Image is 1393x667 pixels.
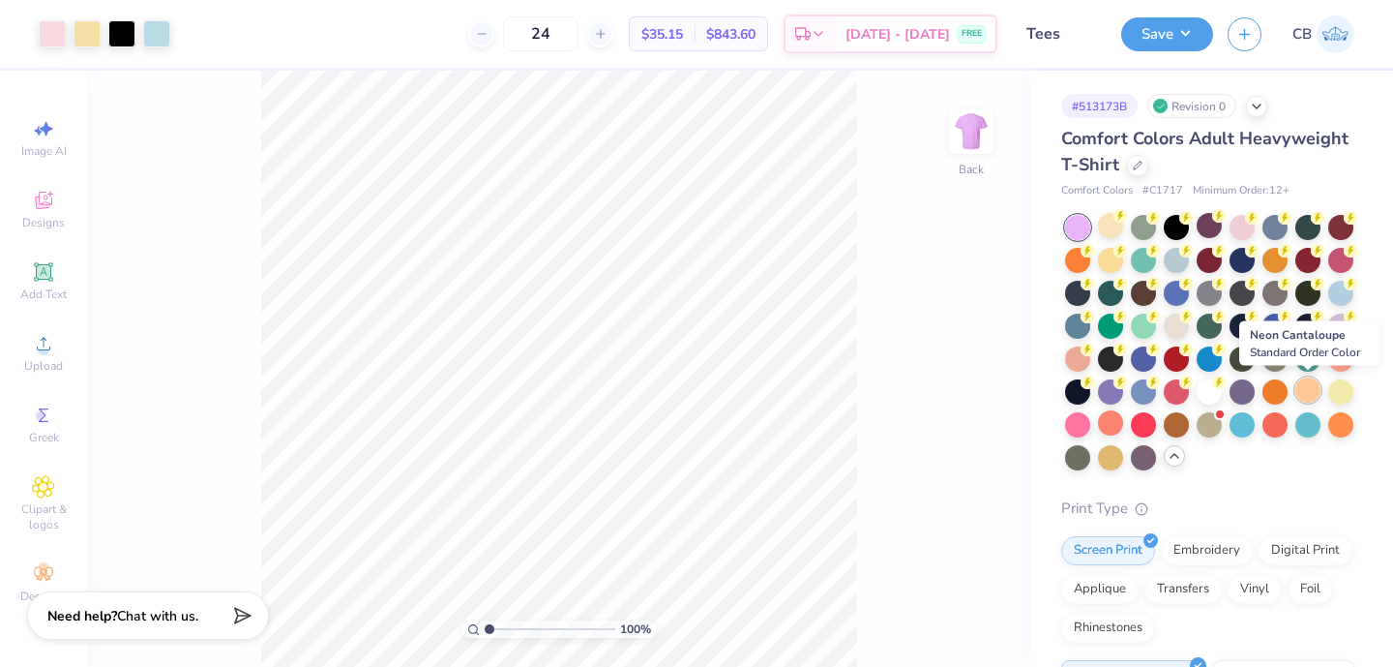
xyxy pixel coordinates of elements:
strong: Need help? [47,607,117,625]
div: Foil [1288,575,1333,604]
button: Save [1121,17,1213,51]
span: Minimum Order: 12 + [1193,183,1289,199]
img: Caroline Beach [1317,15,1354,53]
span: Chat with us. [117,607,198,625]
span: [DATE] - [DATE] [845,24,950,45]
span: FREE [962,27,982,41]
span: Upload [24,358,63,374]
span: Clipart & logos [10,501,77,532]
div: Rhinestones [1061,614,1155,643]
span: # C1717 [1142,183,1183,199]
input: Untitled Design [1012,15,1107,53]
div: Screen Print [1061,536,1155,565]
div: Vinyl [1228,575,1282,604]
div: Back [959,161,984,178]
span: Image AI [21,143,67,159]
div: Embroidery [1161,536,1253,565]
span: Decorate [20,589,67,604]
div: Digital Print [1259,536,1352,565]
span: Standard Order Color [1250,345,1360,360]
span: $35.15 [641,24,683,45]
div: Transfers [1144,575,1222,604]
div: Revision 0 [1147,94,1236,118]
input: – – [503,16,578,51]
span: Comfort Colors Adult Heavyweight T-Shirt [1061,127,1349,176]
div: Applique [1061,575,1139,604]
span: Designs [22,215,65,230]
span: Greek [29,430,59,445]
span: $843.60 [706,24,756,45]
span: Comfort Colors [1061,183,1133,199]
div: Print Type [1061,498,1354,520]
span: 100 % [620,621,651,638]
div: Neon Cantaloupe [1239,321,1379,366]
img: Back [952,112,991,151]
a: CB [1292,15,1354,53]
span: CB [1292,23,1312,45]
span: Add Text [20,287,67,302]
div: # 513173B [1061,94,1138,118]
